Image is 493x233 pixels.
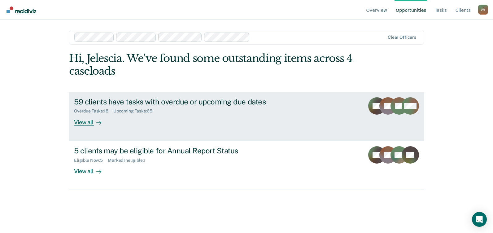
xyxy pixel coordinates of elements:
[388,35,416,40] div: Clear officers
[113,108,157,114] div: Upcoming Tasks : 65
[74,146,291,155] div: 5 clients may be eligible for Annual Report Status
[472,212,487,227] div: Open Intercom Messenger
[108,158,150,163] div: Marked Ineligible : 1
[478,5,488,15] div: J W
[74,97,291,106] div: 59 clients have tasks with overdue or upcoming due dates
[69,92,424,141] a: 59 clients have tasks with overdue or upcoming due datesOverdue Tasks:18Upcoming Tasks:65View all
[7,7,36,13] img: Recidiviz
[74,163,109,175] div: View all
[69,52,353,77] div: Hi, Jelescia. We’ve found some outstanding items across 4 caseloads
[69,141,424,190] a: 5 clients may be eligible for Annual Report StatusEligible Now:5Marked Ineligible:1View all
[74,158,108,163] div: Eligible Now : 5
[74,108,113,114] div: Overdue Tasks : 18
[74,114,109,126] div: View all
[478,5,488,15] button: Profile dropdown button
